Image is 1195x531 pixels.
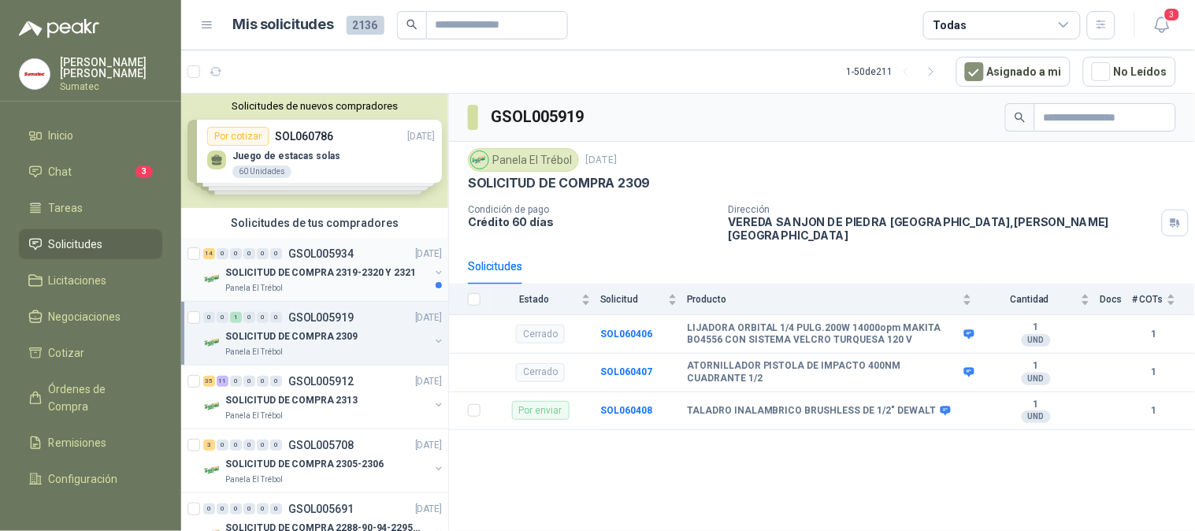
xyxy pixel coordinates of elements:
div: 0 [243,376,255,387]
p: Condición de pago [468,204,716,215]
span: # COTs [1132,294,1163,305]
span: search [406,19,418,30]
span: 3 [135,165,153,178]
div: 0 [270,376,282,387]
a: SOL060408 [600,405,652,416]
a: 14 0 0 0 0 0 GSOL005934[DATE] Company LogoSOLICITUD DE COMPRA 2319-2320 Y 2321Panela El Trébol [203,244,445,295]
p: SOLICITUD DE COMPRA 2313 [225,393,358,408]
div: Todas [933,17,967,34]
div: Por enviar [512,401,570,420]
div: 14 [203,248,215,259]
a: SOL060407 [600,366,652,377]
div: 0 [217,312,228,323]
th: Solicitud [600,284,687,315]
b: 1 [1132,327,1176,342]
b: 1 [1132,365,1176,380]
span: 3 [1163,7,1181,22]
a: SOL060406 [600,329,652,340]
div: 0 [230,248,242,259]
div: 0 [217,248,228,259]
p: Panela El Trébol [225,410,283,422]
div: Solicitudes [468,258,522,275]
button: Solicitudes de nuevos compradores [187,100,442,112]
div: 0 [230,503,242,514]
b: 1 [1132,403,1176,418]
div: UND [1022,410,1051,423]
div: 0 [257,312,269,323]
a: Configuración [19,464,162,494]
span: 2136 [347,16,384,35]
div: UND [1022,373,1051,385]
a: 35 11 0 0 0 0 GSOL005912[DATE] Company LogoSOLICITUD DE COMPRA 2313Panela El Trébol [203,372,445,422]
p: Panela El Trébol [225,282,283,295]
span: Órdenes de Compra [49,381,147,415]
p: Sumatec [60,82,162,91]
a: Tareas [19,193,162,223]
a: Remisiones [19,428,162,458]
span: Licitaciones [49,272,107,289]
p: Crédito 60 días [468,215,716,228]
a: Licitaciones [19,265,162,295]
span: Producto [687,294,959,305]
div: 0 [217,440,228,451]
span: Estado [490,294,578,305]
th: Docs [1100,284,1132,315]
span: Negociaciones [49,308,121,325]
div: 35 [203,376,215,387]
div: 0 [257,248,269,259]
img: Company Logo [471,151,488,169]
p: GSOL005919 [288,312,354,323]
h3: GSOL005919 [491,105,586,129]
p: SOLICITUD DE COMPRA 2309 [468,175,651,191]
span: Remisiones [49,434,107,451]
div: 0 [243,503,255,514]
img: Company Logo [203,333,222,352]
img: Logo peakr [19,19,99,38]
p: [DATE] [415,502,442,517]
img: Company Logo [203,397,222,416]
div: 0 [270,312,282,323]
div: 0 [243,248,255,259]
p: SOLICITUD DE COMPRA 2309 [225,329,358,344]
span: Inicio [49,127,74,144]
div: 0 [230,376,242,387]
div: 0 [257,440,269,451]
div: 3 [203,440,215,451]
div: 0 [257,376,269,387]
span: Cantidad [982,294,1078,305]
span: Chat [49,163,72,180]
p: GSOL005934 [288,248,354,259]
p: SOLICITUD DE COMPRA 2319-2320 Y 2321 [225,265,416,280]
button: 3 [1148,11,1176,39]
b: 1 [982,321,1090,334]
div: 0 [203,503,215,514]
p: [PERSON_NAME] [PERSON_NAME] [60,57,162,79]
a: Negociaciones [19,302,162,332]
img: Company Logo [20,59,50,89]
h1: Mis solicitudes [233,13,334,36]
b: 1 [982,360,1090,373]
p: [DATE] [415,247,442,262]
a: Cotizar [19,338,162,368]
span: Cotizar [49,344,85,362]
p: GSOL005691 [288,503,354,514]
span: Solicitud [600,294,665,305]
div: Solicitudes de nuevos compradoresPor cotizarSOL060786[DATE] Juego de estacas solas60 UnidadesPor ... [181,94,448,208]
div: Cerrado [516,363,565,382]
div: 0 [230,440,242,451]
a: Solicitudes [19,229,162,259]
th: Producto [687,284,982,315]
p: SOLICITUD DE COMPRA 2305-2306 [225,457,384,472]
div: 1 [230,312,242,323]
div: Solicitudes de tus compradores [181,208,448,238]
p: [DATE] [415,438,442,453]
b: 1 [982,399,1090,411]
span: Solicitudes [49,236,103,253]
th: # COTs [1132,284,1195,315]
p: VEREDA SANJON DE PIEDRA [GEOGRAPHIC_DATA] , [PERSON_NAME][GEOGRAPHIC_DATA] [729,215,1156,242]
p: [DATE] [585,153,617,168]
p: Panela El Trébol [225,346,283,358]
